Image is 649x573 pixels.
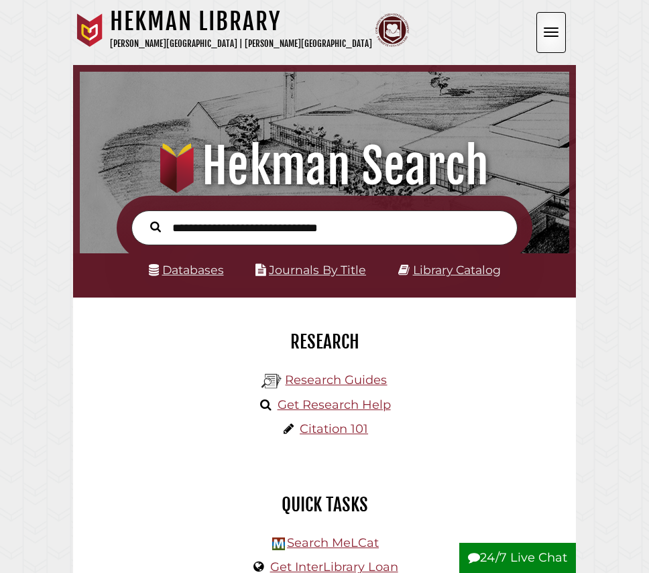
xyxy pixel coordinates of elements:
[272,537,285,550] img: Hekman Library Logo
[83,330,566,353] h2: Research
[143,218,168,235] button: Search
[73,13,107,47] img: Calvin University
[150,221,161,233] i: Search
[90,137,560,196] h1: Hekman Search
[413,263,501,277] a: Library Catalog
[110,7,372,36] h1: Hekman Library
[110,36,372,52] p: [PERSON_NAME][GEOGRAPHIC_DATA] | [PERSON_NAME][GEOGRAPHIC_DATA]
[149,263,224,277] a: Databases
[269,263,366,277] a: Journals By Title
[300,422,368,436] a: Citation 101
[375,13,409,47] img: Calvin Theological Seminary
[287,535,379,550] a: Search MeLCat
[83,493,566,516] h2: Quick Tasks
[278,397,391,412] a: Get Research Help
[536,12,566,53] button: Open the menu
[285,373,387,387] a: Research Guides
[261,371,282,391] img: Hekman Library Logo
